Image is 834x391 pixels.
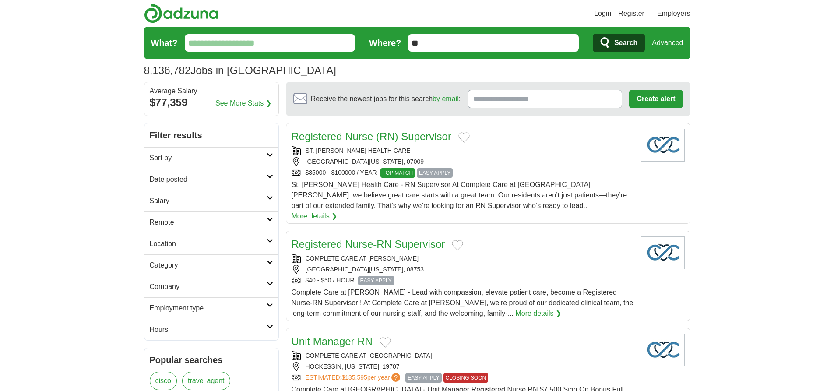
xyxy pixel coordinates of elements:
[358,276,394,285] span: EASY APPLY
[182,372,230,390] a: travel agent
[151,36,178,49] label: What?
[380,168,415,178] span: TOP MATCH
[150,95,273,110] div: $77,359
[292,181,627,209] span: St. [PERSON_NAME] Health Care - RN Supervisor At Complete Care at [GEOGRAPHIC_DATA][PERSON_NAME],...
[515,308,561,319] a: More details ❯
[292,254,634,263] div: COMPLETE CARE AT [PERSON_NAME]
[594,8,611,19] a: Login
[144,254,278,276] a: Category
[292,335,373,347] a: Unit Manager RN
[144,64,336,76] h1: Jobs in [GEOGRAPHIC_DATA]
[144,169,278,190] a: Date posted
[417,168,453,178] span: EASY APPLY
[292,289,633,317] span: Complete Care at [PERSON_NAME] - Lead with compassion, elevate patient care, become a Registered ...
[150,303,267,314] h2: Employment type
[292,265,634,274] div: [GEOGRAPHIC_DATA][US_STATE], 08753
[405,373,441,383] span: EASY APPLY
[144,233,278,254] a: Location
[629,90,683,108] button: Create alert
[452,240,463,250] button: Add to favorite jobs
[458,132,470,143] button: Add to favorite jobs
[292,362,634,371] div: HOCKESSIN, [US_STATE], 19707
[150,153,267,163] h2: Sort by
[144,190,278,211] a: Salary
[144,276,278,297] a: Company
[369,36,401,49] label: Where?
[443,373,489,383] span: CLOSING SOON
[144,297,278,319] a: Employment type
[150,353,273,366] h2: Popular searches
[292,276,634,285] div: $40 - $50 / HOUR
[150,174,267,185] h2: Date posted
[292,130,451,142] a: Registered Nurse (RN) Supervisor
[593,34,645,52] button: Search
[292,157,634,166] div: [GEOGRAPHIC_DATA][US_STATE], 07009
[292,146,634,155] div: ST. [PERSON_NAME] HEALTH CARE
[311,94,461,104] span: Receive the newest jobs for this search :
[144,211,278,233] a: Remote
[150,88,273,95] div: Average Salary
[292,351,634,360] div: COMPLETE CARE AT [GEOGRAPHIC_DATA]
[641,334,685,366] img: Company logo
[641,129,685,162] img: Company logo
[215,98,271,109] a: See More Stats ❯
[150,282,267,292] h2: Company
[150,260,267,271] h2: Category
[150,239,267,249] h2: Location
[380,337,391,348] button: Add to favorite jobs
[341,374,367,381] span: $135,595
[306,373,402,383] a: ESTIMATED:$135,595per year?
[618,8,644,19] a: Register
[150,196,267,206] h2: Salary
[144,319,278,340] a: Hours
[652,34,683,52] a: Advanced
[144,4,218,23] img: Adzuna logo
[657,8,690,19] a: Employers
[433,95,459,102] a: by email
[150,372,177,390] a: cisco
[614,34,637,52] span: Search
[144,147,278,169] a: Sort by
[292,168,634,178] div: $85000 - $100000 / YEAR
[292,238,445,250] a: Registered Nurse-RN Supervisor
[144,63,191,78] span: 8,136,782
[292,211,338,222] a: More details ❯
[391,373,400,382] span: ?
[641,236,685,269] img: Company logo
[150,217,267,228] h2: Remote
[144,123,278,147] h2: Filter results
[150,324,267,335] h2: Hours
